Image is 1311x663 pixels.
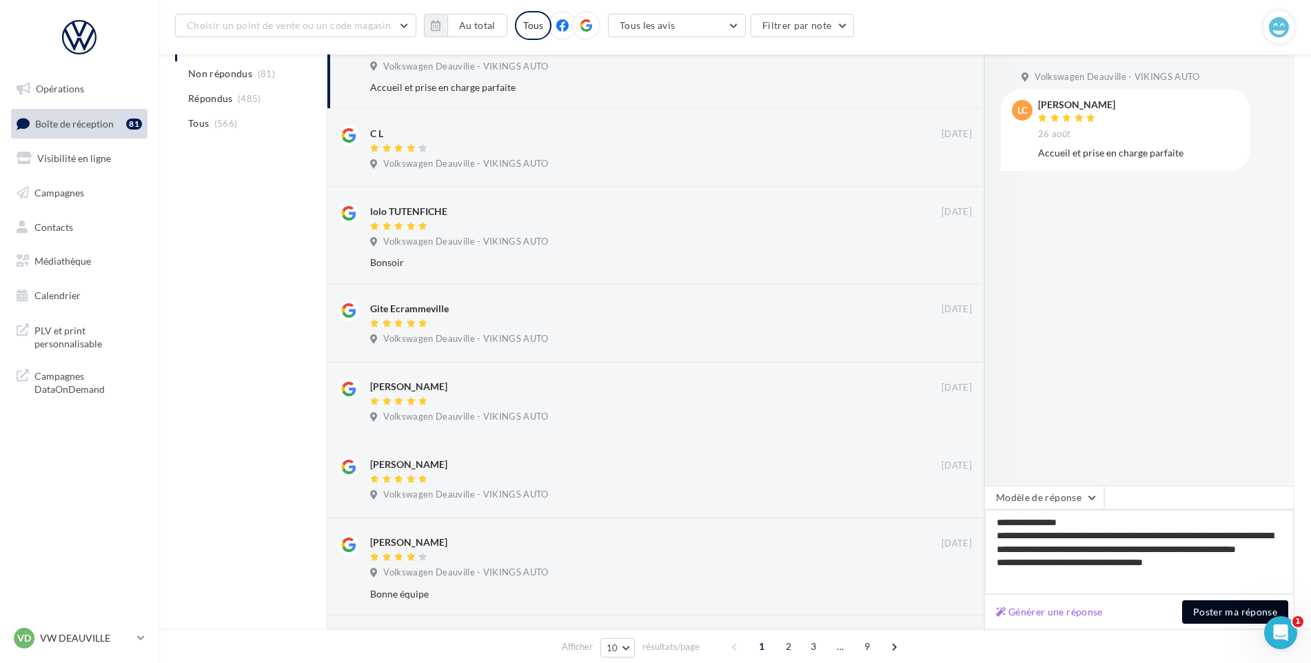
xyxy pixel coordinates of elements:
[40,631,132,645] p: VW DEAUVILLE
[424,14,507,37] button: Au total
[515,11,551,40] div: Tous
[383,567,548,579] span: Volkswagen Deauville - VIKINGS AUTO
[447,14,507,37] button: Au total
[214,118,238,129] span: (566)
[1038,128,1070,141] span: 26 août
[990,604,1108,620] button: Générer une réponse
[188,92,233,105] span: Répondus
[607,642,618,653] span: 10
[34,187,84,198] span: Campagnes
[370,380,447,394] div: [PERSON_NAME]
[620,19,675,31] span: Tous les avis
[942,382,972,394] span: [DATE]
[8,281,150,310] a: Calendrier
[37,152,111,164] span: Visibilité en ligne
[370,302,449,316] div: Gite Ecrammeville
[238,93,261,104] span: (485)
[36,83,84,94] span: Opérations
[370,256,882,269] div: Bonsoir
[8,361,150,402] a: Campagnes DataOnDemand
[8,316,150,356] a: PLV et print personnalisable
[942,128,972,141] span: [DATE]
[1292,616,1303,627] span: 1
[370,587,882,601] div: Bonne équipe
[8,213,150,242] a: Contacts
[8,74,150,103] a: Opérations
[8,247,150,276] a: Médiathèque
[188,116,209,130] span: Tous
[258,68,275,79] span: (81)
[370,127,383,141] div: C L
[34,367,142,396] span: Campagnes DataOnDemand
[370,205,447,218] div: lolo TUTENFICHE
[370,458,447,471] div: [PERSON_NAME]
[126,119,142,130] div: 81
[562,640,593,653] span: Afficher
[34,289,81,301] span: Calendrier
[856,635,878,657] span: 9
[11,625,148,651] a: VD VW DEAUVILLE
[17,631,31,645] span: VD
[34,255,91,267] span: Médiathèque
[187,19,391,31] span: Choisir un point de vente ou un code magasin
[942,460,972,472] span: [DATE]
[778,635,800,657] span: 2
[188,67,252,81] span: Non répondus
[942,206,972,218] span: [DATE]
[642,640,700,653] span: résultats/page
[8,144,150,173] a: Visibilité en ligne
[1182,600,1288,624] button: Poster ma réponse
[1017,103,1028,117] span: lc
[34,321,142,351] span: PLV et print personnalisable
[751,635,773,657] span: 1
[600,638,636,657] button: 10
[942,303,972,316] span: [DATE]
[942,538,972,550] span: [DATE]
[8,178,150,207] a: Campagnes
[984,486,1104,509] button: Modèle de réponse
[802,635,824,657] span: 3
[1038,146,1239,160] div: Accueil et prise en charge parfaite
[383,333,548,345] span: Volkswagen Deauville - VIKINGS AUTO
[8,109,150,139] a: Boîte de réception81
[35,117,114,129] span: Boîte de réception
[1035,71,1199,83] span: Volkswagen Deauville - VIKINGS AUTO
[370,81,882,94] div: Accueil et prise en charge parfaite
[383,158,548,170] span: Volkswagen Deauville - VIKINGS AUTO
[608,14,746,37] button: Tous les avis
[383,489,548,501] span: Volkswagen Deauville - VIKINGS AUTO
[175,14,416,37] button: Choisir un point de vente ou un code magasin
[383,236,548,248] span: Volkswagen Deauville - VIKINGS AUTO
[370,535,447,549] div: [PERSON_NAME]
[1264,616,1297,649] iframe: Intercom live chat
[383,61,548,73] span: Volkswagen Deauville - VIKINGS AUTO
[383,411,548,423] span: Volkswagen Deauville - VIKINGS AUTO
[1038,100,1115,110] div: [PERSON_NAME]
[829,635,851,657] span: ...
[34,221,73,232] span: Contacts
[751,14,855,37] button: Filtrer par note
